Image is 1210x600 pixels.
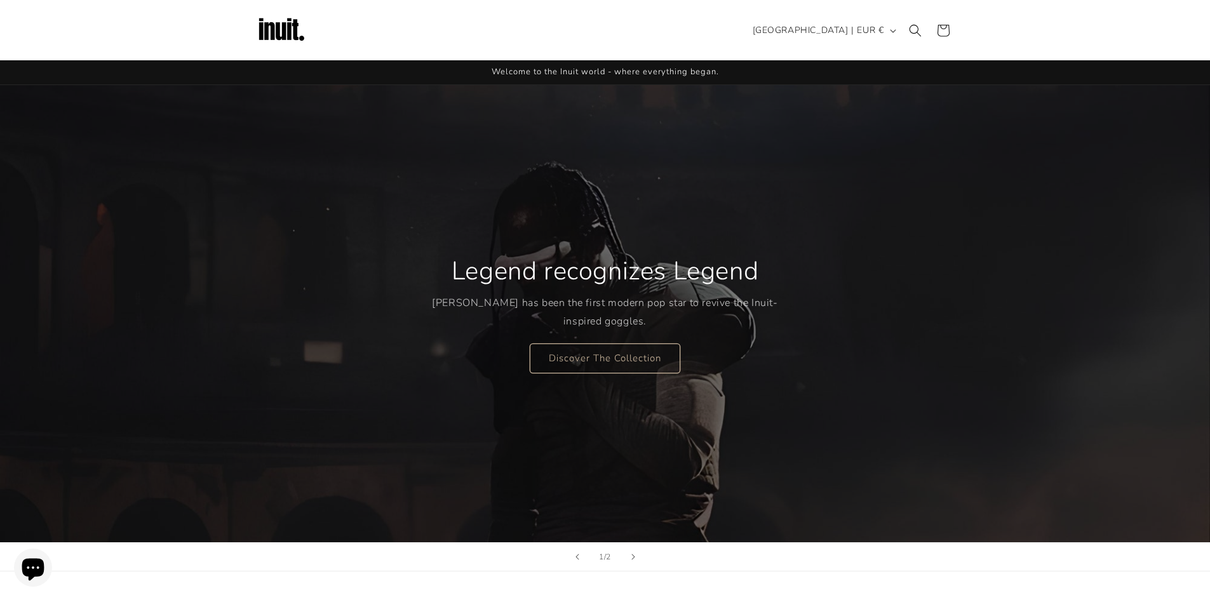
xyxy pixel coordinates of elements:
inbox-online-store-chat: Shopify online store chat [10,549,56,590]
span: [GEOGRAPHIC_DATA] | EUR € [753,23,884,37]
summary: Search [901,17,929,44]
span: 2 [606,550,611,563]
span: / [604,550,607,563]
h2: Legend recognizes Legend [452,255,758,288]
span: 1 [599,550,604,563]
span: Welcome to the Inuit world - where everything began. [492,66,719,77]
p: [PERSON_NAME] has been the first modern pop star to revive the Inuit-inspired goggles. [432,294,778,331]
div: Announcement [256,60,955,84]
img: Inuit Logo [256,5,307,56]
button: Next slide [619,543,647,571]
button: Previous slide [563,543,591,571]
button: [GEOGRAPHIC_DATA] | EUR € [745,18,901,43]
a: Discover The Collection [530,343,680,373]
